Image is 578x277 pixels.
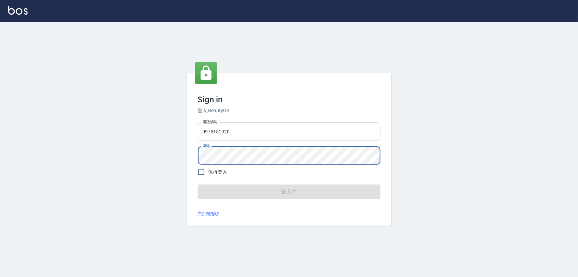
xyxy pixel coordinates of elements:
[203,143,210,148] label: 密碼
[198,107,380,114] h6: 登入 BeautyOS
[198,210,219,218] a: 忘記密碼?
[203,119,217,125] label: 電話號碼
[208,169,228,176] span: 保持登入
[8,6,28,15] img: Logo
[198,95,380,104] h3: Sign in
